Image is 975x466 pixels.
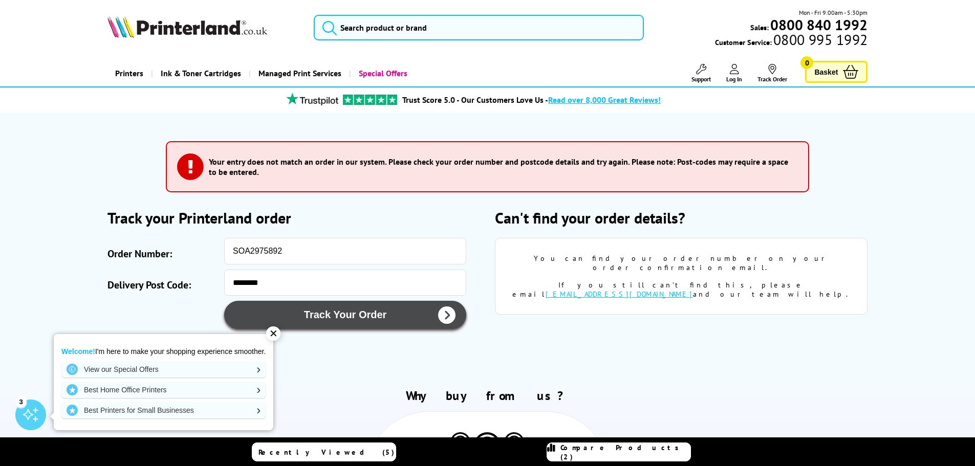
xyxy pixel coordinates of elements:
img: Printer Experts [449,432,472,458]
div: You can find your order number on your order confirmation email. [511,254,852,272]
span: Basket [814,65,838,79]
span: Ink & Toner Cartridges [161,60,241,86]
h2: Track your Printerland order [107,208,480,228]
h2: Can't find your order details? [495,208,868,228]
label: Order Number: [107,243,219,264]
a: Basket 0 [805,61,868,83]
span: Read over 8,000 Great Reviews! [548,95,661,105]
a: Track Order [757,64,787,83]
span: Support [691,75,711,83]
img: Printer Experts [503,432,526,458]
p: I'm here to make your shopping experience smoother. [61,347,266,356]
span: Customer Service: [715,35,868,47]
a: [EMAIL_ADDRESS][DOMAIN_NAME] [546,290,693,299]
a: Managed Print Services [249,60,349,86]
span: 0 [800,56,813,69]
a: Trust Score 5.0 - Our Customers Love Us -Read over 8,000 Great Reviews! [402,95,661,105]
span: Recently Viewed (5) [258,448,395,457]
span: Compare Products (2) [560,443,690,461]
h3: Your entry does not match an order in our system. Please check your order number and postcode det... [209,157,793,177]
label: Delivery Post Code: [107,275,219,296]
a: Support [691,64,711,83]
img: Printerland Logo [107,15,267,38]
div: 3 [15,396,27,407]
img: trustpilot rating [281,93,343,105]
a: Printers [107,60,151,86]
span: 0800 995 1992 [772,35,868,45]
a: Best Home Office Printers [61,382,266,398]
a: View our Special Offers [61,361,266,378]
button: Track Your Order [224,301,466,329]
input: eg: SOA123456 or SO123456 [224,238,466,264]
input: Search product or brand [314,15,644,40]
b: 0800 840 1992 [770,15,868,34]
a: Best Printers for Small Businesses [61,402,266,418]
a: 0800 840 1992 [769,20,868,30]
span: Sales: [750,23,769,32]
a: Special Offers [349,60,415,86]
div: ✕ [266,326,280,341]
a: Log In [726,64,742,83]
span: Log In [726,75,742,83]
a: Ink & Toner Cartridges [151,60,249,86]
span: Mon - Fri 9:00am - 5:30pm [799,8,868,17]
a: Recently Viewed (5) [252,442,396,461]
a: Compare Products (2) [547,442,691,461]
h2: Why buy from us? [107,388,868,404]
img: trustpilot rating [343,95,397,105]
div: If you still can't find this, please email and our team will help. [511,280,852,299]
strong: Welcome! [61,347,95,356]
a: Printerland Logo [107,15,301,40]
